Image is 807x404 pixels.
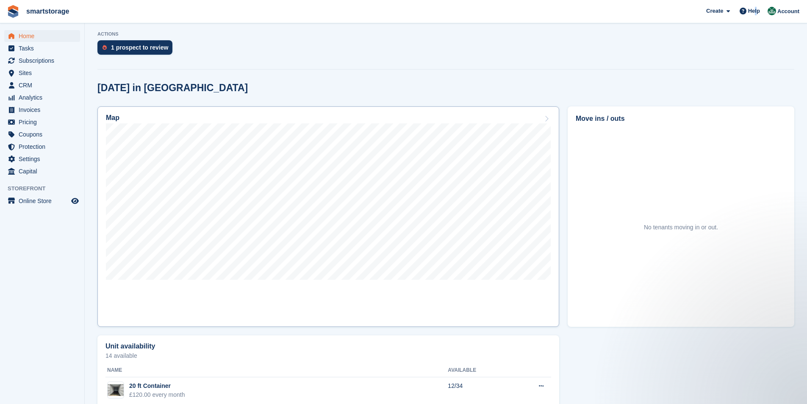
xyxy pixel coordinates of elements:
[19,42,69,54] span: Tasks
[70,196,80,206] a: Preview store
[19,128,69,140] span: Coupons
[7,5,19,18] img: stora-icon-8386f47178a22dfd0bd8f6a31ec36ba5ce8667c1dd55bd0f319d3a0aa187defe.svg
[105,364,448,377] th: Name
[111,44,168,51] div: 1 prospect to review
[157,343,179,360] span: smiley reaction
[105,353,551,359] p: 14 available
[19,165,69,177] span: Capital
[706,7,723,15] span: Create
[6,3,22,20] button: go back
[103,45,107,50] img: prospect-51fa495bee0391a8d652442698ab0144808aea92771e9ea1ae160a38d050c398.svg
[4,195,80,207] a: menu
[161,343,174,360] span: 😃
[19,104,69,116] span: Invoices
[4,104,80,116] a: menu
[97,31,794,37] p: ACTIONS
[644,223,718,232] div: No tenants moving in or out.
[777,7,799,16] span: Account
[19,30,69,42] span: Home
[255,3,271,20] button: Collapse window
[19,79,69,91] span: CRM
[448,364,511,377] th: Available
[113,343,135,360] span: disappointed reaction
[271,3,286,19] div: Close
[129,390,185,399] div: £120.00 every month
[4,79,80,91] a: menu
[576,114,786,124] h2: Move ins / outs
[112,371,180,378] a: Open in help center
[23,4,72,18] a: smartstorage
[117,343,130,360] span: 😞
[19,153,69,165] span: Settings
[4,116,80,128] a: menu
[748,7,760,15] span: Help
[4,30,80,42] a: menu
[19,141,69,153] span: Protection
[129,382,185,390] div: 20 ft Container
[4,92,80,103] a: menu
[19,92,69,103] span: Analytics
[768,7,776,15] img: Peter Britcliffe
[19,55,69,67] span: Subscriptions
[4,128,80,140] a: menu
[10,335,281,344] div: Did this answer your question?
[19,67,69,79] span: Sites
[4,153,80,165] a: menu
[4,55,80,67] a: menu
[108,384,124,396] img: IMG_8840.jpg
[105,343,155,350] h2: Unit availability
[4,67,80,79] a: menu
[19,195,69,207] span: Online Store
[4,141,80,153] a: menu
[4,42,80,54] a: menu
[97,40,177,59] a: 1 prospect to review
[4,165,80,177] a: menu
[106,114,119,122] h2: Map
[139,343,152,360] span: 😐
[97,82,248,94] h2: [DATE] in [GEOGRAPHIC_DATA]
[135,343,157,360] span: neutral face reaction
[19,116,69,128] span: Pricing
[97,106,559,327] a: Map
[8,184,84,193] span: Storefront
